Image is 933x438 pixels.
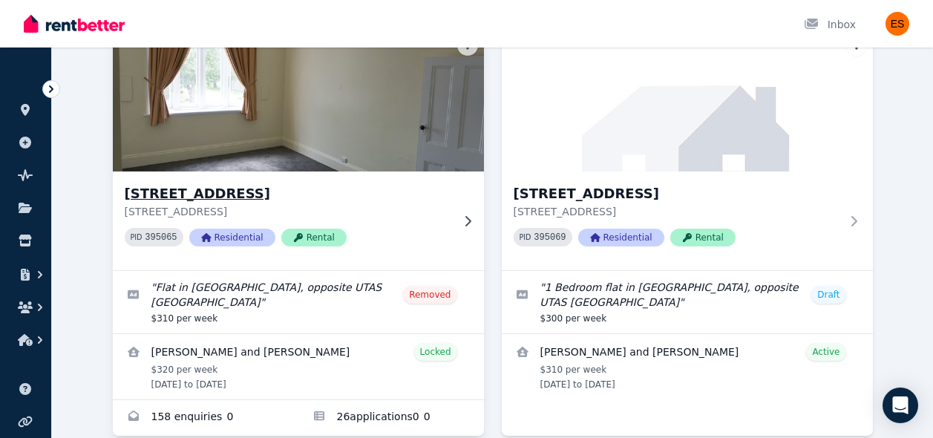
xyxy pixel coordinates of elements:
[24,13,125,35] img: RentBetter
[514,183,840,204] h3: [STREET_ADDRESS]
[113,29,484,270] a: Unit 2/55 Invermay Rd, Invermay[STREET_ADDRESS][STREET_ADDRESS]PID 395065ResidentialRental
[502,29,873,270] a: Unit 1/55 Invermay Rd, Invermay[STREET_ADDRESS][STREET_ADDRESS]PID 395069ResidentialRental
[125,204,451,219] p: [STREET_ADDRESS]
[125,183,451,204] h3: [STREET_ADDRESS]
[578,229,664,246] span: Residential
[502,334,873,399] a: View details for Alexander and Jacqueline Altman
[189,229,275,246] span: Residential
[885,12,909,36] img: Evangeline Samoilov
[145,232,177,243] code: 395065
[113,400,298,436] a: Enquiries for Unit 2/55 Invermay Rd, Invermay
[281,229,347,246] span: Rental
[131,233,143,241] small: PID
[804,17,856,32] div: Inbox
[502,271,873,333] a: Edit listing: 1 Bedroom flat in Invermay, opposite UTAS Inveresk Campus
[113,334,484,399] a: View details for Ashok Sharma and Nirmala Rimal
[298,400,484,436] a: Applications for Unit 2/55 Invermay Rd, Invermay
[502,29,873,171] img: Unit 1/55 Invermay Rd, Invermay
[103,25,493,175] img: Unit 2/55 Invermay Rd, Invermay
[534,232,566,243] code: 395069
[883,388,918,423] div: Open Intercom Messenger
[514,204,840,219] p: [STREET_ADDRESS]
[670,229,736,246] span: Rental
[520,233,531,241] small: PID
[113,271,484,333] a: Edit listing: Flat in Invermay, opposite UTAS Inveresk Campus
